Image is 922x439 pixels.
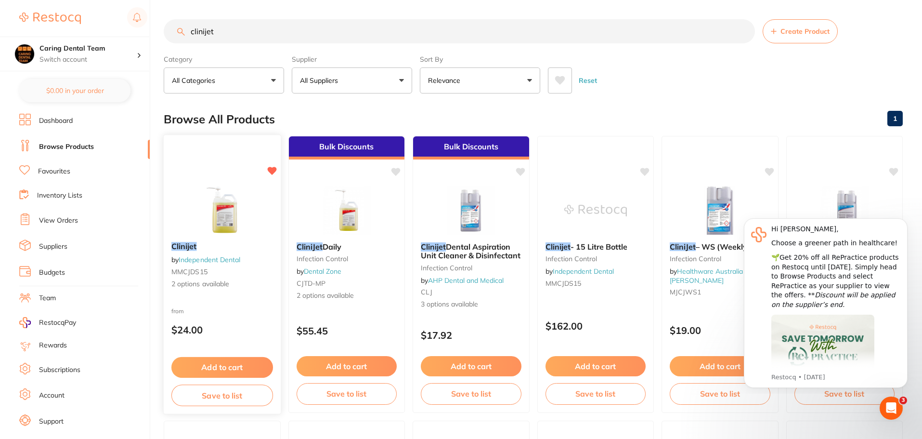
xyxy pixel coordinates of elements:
button: Save to list [794,383,895,404]
a: Dashboard [39,116,73,126]
em: Clinijet [545,242,571,252]
em: CliniJet [670,242,696,252]
span: from [171,307,184,314]
p: $162.00 [545,320,646,332]
a: Support [39,417,64,426]
a: Budgets [39,268,65,278]
a: Independent Dental [179,255,240,264]
em: Clinijet [421,242,446,252]
input: Search Products [164,19,755,43]
button: Save to list [297,383,397,404]
h2: Browse All Products [164,113,275,126]
button: All Categories [164,67,284,93]
b: Clinijet Dental Aspiration Unit Cleaner & Disinfectant [421,242,521,260]
span: by [545,267,614,276]
button: Create Product [763,19,838,43]
span: 3 [899,397,907,404]
a: Independent Dental [553,267,614,276]
em: CliniJet [297,242,323,252]
label: Sort By [420,55,540,64]
a: 1 [887,109,903,128]
button: Add to cart [297,356,397,376]
img: Caring Dental Team [15,44,34,64]
em: Clinijet [171,241,197,251]
p: Relevance [428,76,464,85]
img: Clinijet - 15 Litre Bottle [564,186,627,235]
a: Account [39,391,65,400]
span: CLJ [421,288,432,296]
p: $55.45 [297,325,397,336]
img: Clinijet Dental Aspiration Unit Cleaner & Disinfectant [440,186,502,235]
img: CliniJet – WS (Weekly) [688,186,751,235]
span: by [670,267,743,284]
a: Team [39,293,56,303]
b: CliniJet Daily [297,242,397,251]
button: Save to list [670,383,770,404]
p: All Suppliers [300,76,342,85]
button: Save to list [421,383,521,404]
label: Category [164,55,284,64]
button: All Suppliers [292,67,412,93]
span: - 15 Litre Bottle [571,242,627,252]
a: RestocqPay [19,317,76,328]
div: Bulk Discounts [289,136,405,160]
a: Browse Products [39,142,94,152]
b: Clinijet - 15 Litre Bottle [545,242,646,251]
img: CliniJet Weekly [813,186,876,235]
span: MMCJDS15 [171,267,208,276]
button: Relevance [420,67,540,93]
h4: Caring Dental Team [39,44,137,53]
button: Add to cart [421,356,521,376]
span: CJTD-MP [297,279,325,288]
small: infection control [421,264,521,272]
small: infection control [545,255,646,263]
button: $0.00 in your order [19,79,130,102]
span: MMCJDS15 [545,279,581,288]
span: by [297,267,341,276]
span: Create Product [780,27,830,35]
small: Infection Control [297,255,397,263]
button: Save to list [171,385,273,406]
span: RestocqPay [39,318,76,328]
a: Healthware Australia [PERSON_NAME] [670,267,743,284]
img: CliniJet Daily [315,186,378,235]
button: Save to list [545,383,646,404]
a: Restocq Logo [19,7,81,29]
a: Dental Zone [304,267,341,276]
img: Clinijet [191,186,254,234]
p: $24.00 [171,324,273,335]
iframe: Intercom notifications message [729,210,922,394]
span: MJCJWS1 [670,288,701,296]
img: Restocq Logo [19,13,81,24]
p: Switch account [39,55,137,65]
span: 2 options available [297,291,397,301]
b: CliniJet – WS (Weekly) [670,242,770,251]
p: $19.00 [670,325,770,336]
div: Bulk Discounts [413,136,529,160]
a: Suppliers [39,242,67,252]
span: by [421,276,504,285]
button: Add to cart [670,356,770,376]
a: View Orders [39,216,78,226]
p: $17.92 [421,330,521,341]
label: Supplier [292,55,412,64]
b: Clinijet [171,242,273,251]
img: RestocqPay [19,317,31,328]
a: AHP Dental and Medical [428,276,504,285]
small: Infection Control [670,255,770,263]
span: 3 options available [421,300,521,309]
span: Dental Aspiration Unit Cleaner & Disinfectant [421,242,520,260]
a: Subscriptions [39,365,80,375]
a: Rewards [39,341,67,350]
span: 2 options available [171,279,273,289]
span: by [171,255,240,264]
span: Daily [323,242,341,252]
